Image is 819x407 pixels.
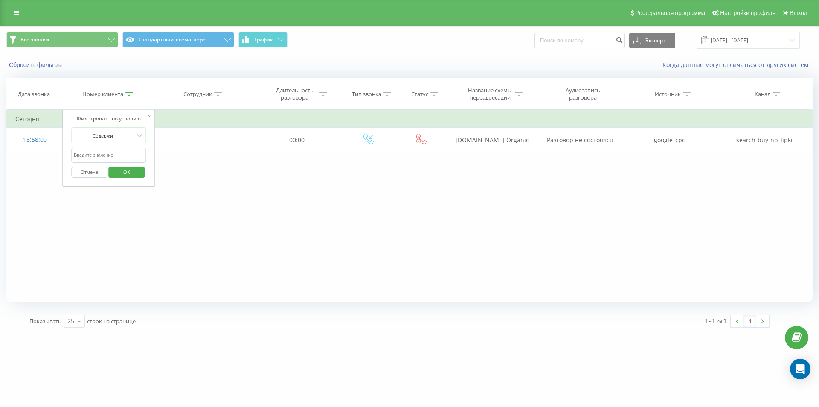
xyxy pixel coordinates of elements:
div: Сотрудник [183,91,212,98]
span: Реферальная программа [635,9,705,16]
button: Сбросить фильтры [6,61,66,69]
button: Все звонки [6,32,118,47]
div: Аудиозапись разговора [555,87,610,101]
div: Номер клиента [82,91,123,98]
div: Источник [655,91,681,98]
button: Экспорт [629,33,675,48]
td: google_cpc [622,128,717,152]
div: 18:58:00 [15,132,54,148]
div: Статус [411,91,428,98]
td: Сегодня [7,111,813,128]
span: График [254,37,273,43]
div: 1 - 1 из 1 [705,316,726,325]
div: Тип звонка [352,91,381,98]
span: Настройки профиля [720,9,775,16]
div: Дата звонка [18,91,50,98]
button: График [238,32,288,47]
span: строк на странице [87,317,136,325]
input: Поиск по номеру [534,33,625,48]
div: Название схемы переадресации [467,87,513,101]
div: Длительность разговора [272,87,317,101]
div: Фильтровать по условию [71,114,146,123]
td: search-buy-np_lipki [717,128,812,152]
button: Стандартный_схема_пере... [122,32,234,47]
span: Показывать [29,317,61,325]
div: 25 [67,317,74,325]
span: Выход [790,9,807,16]
input: Введите значение [71,148,146,163]
span: Разговор не состоялся [547,136,613,144]
a: 1 [743,315,756,327]
button: OK [109,167,145,178]
span: Все звонки [20,36,49,43]
div: Open Intercom Messenger [790,359,810,379]
a: Когда данные могут отличаться от других систем [662,61,813,69]
button: Отмена [71,167,107,178]
div: Канал [755,91,770,98]
span: OK [115,165,139,179]
td: 00:00 [253,128,341,152]
td: [DOMAIN_NAME] Organic [446,128,537,152]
